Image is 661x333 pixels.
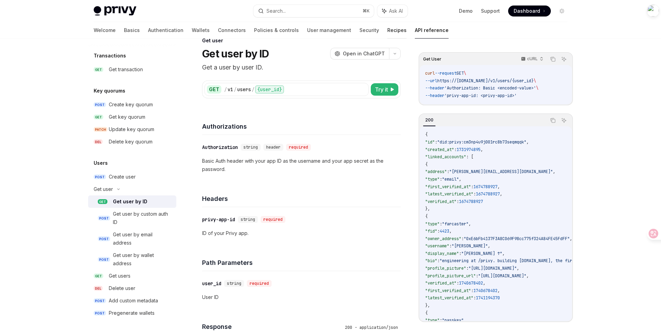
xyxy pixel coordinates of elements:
[389,8,403,14] span: Ask AI
[425,206,430,212] span: },
[425,147,454,152] span: "created_at"
[94,298,106,303] span: POST
[88,136,176,148] a: DELDelete key quorum
[252,86,254,93] div: /
[425,251,459,256] span: "display_name"
[94,87,125,95] h5: Key quorums
[261,216,285,223] div: required
[508,6,551,17] a: Dashboard
[202,216,235,223] div: privy-app-id
[247,280,272,287] div: required
[88,195,176,208] a: GETGet user by ID
[88,294,176,307] a: POSTAdd custom metadata
[425,199,457,204] span: "verified_at"
[425,243,449,249] span: "username"
[514,8,540,14] span: Dashboard
[255,85,284,94] div: {user_id}
[425,71,435,76] span: curl
[500,191,502,197] span: ,
[425,78,437,84] span: --url
[98,216,110,221] span: POST
[481,8,500,14] a: Support
[227,281,241,286] span: string
[440,221,442,227] span: :
[109,138,153,146] div: Delete key quorum
[459,176,461,182] span: ,
[94,159,108,167] h5: Users
[113,230,172,247] div: Get user by email address
[253,5,374,17] button: Search...⌘K
[425,236,461,241] span: "owner_address"
[94,22,116,39] a: Welcome
[415,22,449,39] a: API reference
[98,236,110,241] span: POST
[237,86,251,93] div: users
[425,258,437,264] span: "bio"
[497,184,500,190] span: ,
[435,71,457,76] span: --request
[109,100,153,109] div: Create key quorum
[425,93,444,98] span: --header
[88,111,176,123] a: GETGet key quorum
[109,113,145,121] div: Get key quorum
[109,125,154,133] div: Update key quorum
[266,7,286,15] div: Search...
[88,270,176,282] a: GETGet users
[343,50,385,57] span: Open in ChatGPT
[461,251,502,256] span: "[PERSON_NAME] ↑"
[497,288,500,293] span: ,
[464,318,466,323] span: ,
[459,251,461,256] span: :
[88,63,176,76] a: GETGet transaction
[88,249,176,270] a: POSTGet user by wallet address
[425,310,428,316] span: {
[330,48,389,60] button: Open in ChatGPT
[476,295,500,301] span: 1741194370
[228,86,233,93] div: v1
[94,311,106,316] span: POST
[442,176,459,182] span: "email"
[202,280,221,287] div: user_id
[425,169,447,174] span: "address"
[466,154,473,160] span: : [
[459,8,473,14] a: Demo
[437,228,440,234] span: :
[464,71,466,76] span: \
[447,169,449,174] span: :
[359,22,379,39] a: Security
[94,52,126,60] h5: Transactions
[425,162,428,167] span: {
[425,191,473,197] span: "latest_verified_at"
[452,243,488,249] span: "[PERSON_NAME]"
[459,280,483,286] span: 1740678402
[425,228,437,234] span: "fid"
[94,6,136,16] img: light logo
[548,116,557,125] button: Copy the contents from the code block
[425,318,440,323] span: "type"
[286,144,311,151] div: required
[440,228,449,234] span: 4423
[88,307,176,319] a: POSTPregenerate wallets
[464,236,570,241] span: "0xE6bFb4137F3A8C069F98cc775f324A84FE45FdFF"
[473,288,497,293] span: 1740678402
[192,22,210,39] a: Wallets
[423,116,436,124] div: 200
[527,56,538,62] p: cURL
[473,295,476,301] span: :
[109,173,136,181] div: Create user
[526,139,529,145] span: ,
[457,199,459,204] span: :
[307,22,351,39] a: User management
[425,280,457,286] span: "verified_at"
[94,185,113,193] div: Get user
[517,53,546,65] button: cURL
[449,243,452,249] span: :
[548,55,557,64] button: Copy the contents from the code block
[202,144,238,151] div: Authorization
[88,171,176,183] a: POSTCreate user
[202,47,269,60] h1: Get user by ID
[534,78,536,84] span: \
[425,295,473,301] span: "latest_verified_at"
[202,37,401,44] div: Get user
[437,78,534,84] span: https://[DOMAIN_NAME]/v1/users/{user_id}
